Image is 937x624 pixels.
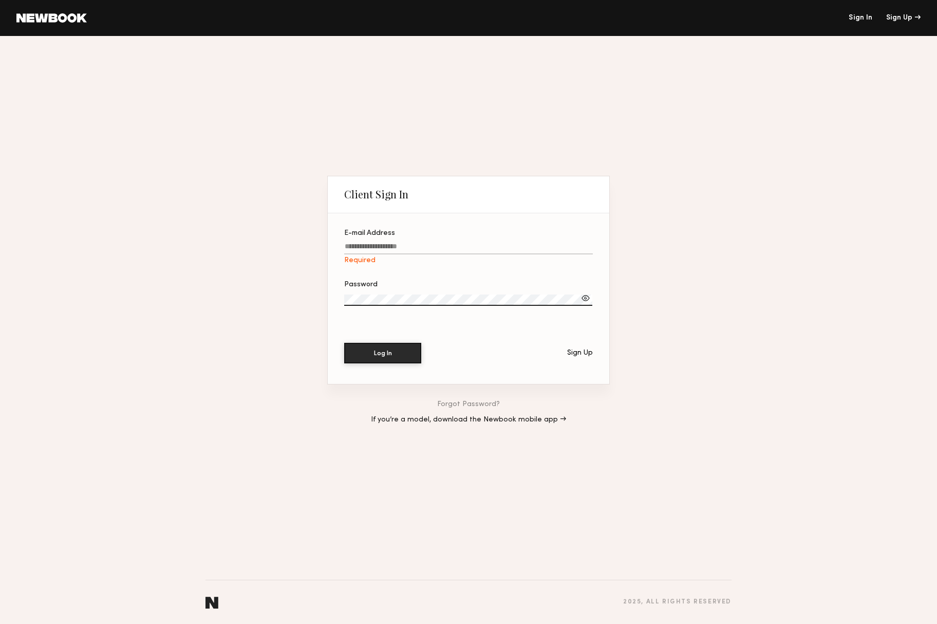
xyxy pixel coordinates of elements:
[344,343,421,363] button: Log In
[344,188,408,200] div: Client Sign In
[623,599,732,605] div: 2025 , all rights reserved
[886,14,921,22] div: Sign Up
[371,416,566,424] a: If you’re a model, download the Newbook mobile app →
[344,243,593,254] input: E-mail AddressRequired
[344,256,593,265] div: Required
[437,401,500,408] a: Forgot Password?
[849,14,872,22] a: Sign In
[344,295,592,306] input: Password
[344,281,593,288] div: Password
[567,350,593,357] div: Sign Up
[344,230,593,237] div: E-mail Address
